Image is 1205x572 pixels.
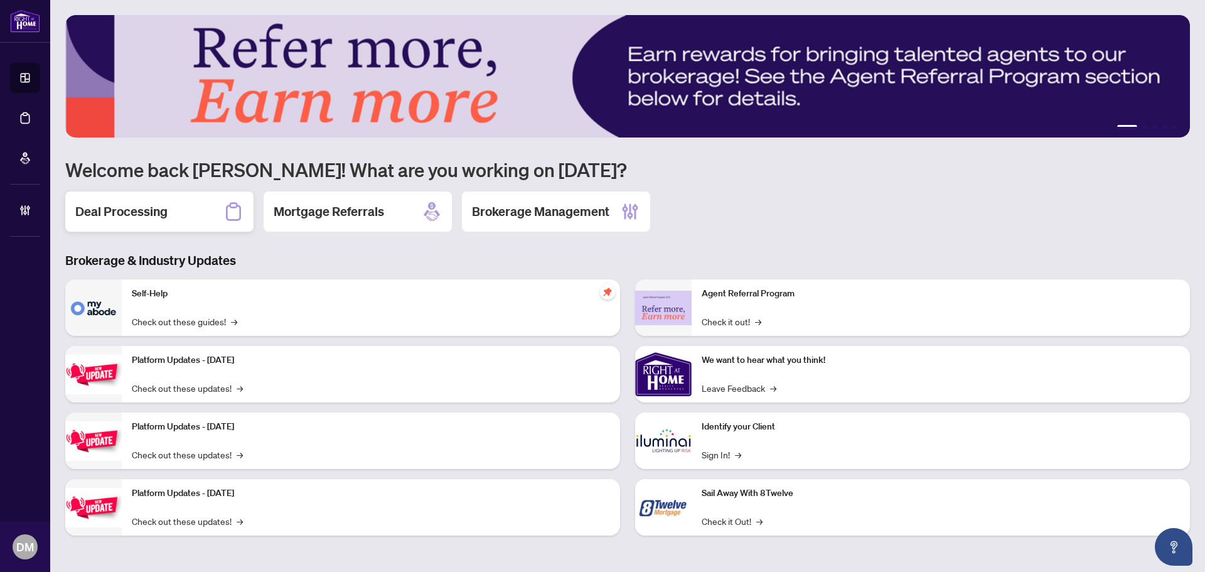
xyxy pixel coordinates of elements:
span: pushpin [600,284,615,299]
h2: Deal Processing [75,203,168,220]
h2: Brokerage Management [472,203,609,220]
h2: Mortgage Referrals [274,203,384,220]
img: Agent Referral Program [635,291,692,325]
a: Check it out!→ [702,315,761,328]
a: Check out these updates!→ [132,514,243,528]
span: → [237,514,243,528]
span: DM [16,538,34,556]
button: 5 [1172,125,1177,130]
p: Platform Updates - [DATE] [132,353,610,367]
a: Check it Out!→ [702,514,763,528]
p: Self-Help [132,287,610,301]
button: 1 [1117,125,1137,130]
a: Sign In!→ [702,448,741,461]
p: Identify your Client [702,420,1180,434]
a: Check out these updates!→ [132,381,243,395]
h3: Brokerage & Industry Updates [65,252,1190,269]
span: → [770,381,776,395]
span: → [231,315,237,328]
a: Check out these guides!→ [132,315,237,328]
a: Leave Feedback→ [702,381,776,395]
p: Sail Away With 8Twelve [702,487,1180,500]
span: → [756,514,763,528]
button: 4 [1162,125,1167,130]
button: 3 [1152,125,1157,130]
p: Agent Referral Program [702,287,1180,301]
img: Slide 0 [65,15,1190,138]
img: Identify your Client [635,413,692,469]
span: → [735,448,741,461]
img: logo [10,9,40,33]
span: → [237,381,243,395]
h1: Welcome back [PERSON_NAME]! What are you working on [DATE]? [65,158,1190,181]
img: Sail Away With 8Twelve [635,479,692,536]
button: 2 [1142,125,1147,130]
p: Platform Updates - [DATE] [132,420,610,434]
img: Platform Updates - July 8, 2025 [65,421,122,461]
img: Platform Updates - June 23, 2025 [65,488,122,527]
img: Platform Updates - July 21, 2025 [65,355,122,394]
span: → [755,315,761,328]
a: Check out these updates!→ [132,448,243,461]
button: Open asap [1155,528,1192,566]
p: We want to hear what you think! [702,353,1180,367]
p: Platform Updates - [DATE] [132,487,610,500]
img: We want to hear what you think! [635,346,692,402]
span: → [237,448,243,461]
img: Self-Help [65,279,122,336]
